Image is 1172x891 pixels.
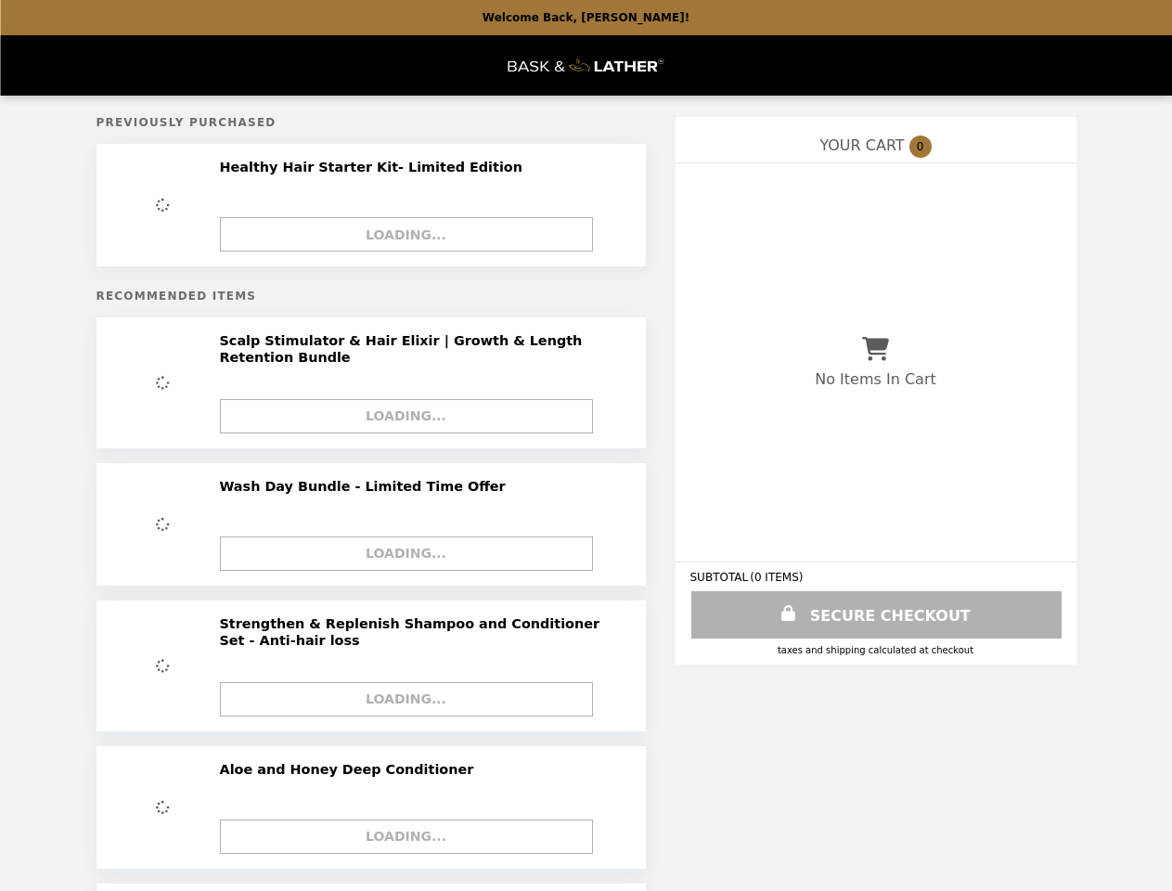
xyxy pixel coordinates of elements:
span: 0 [909,136,932,158]
h5: Previously Purchased [97,116,646,129]
h2: Aloe and Honey Deep Conditioner [220,761,482,778]
img: Brand Logo [509,46,664,84]
h5: Recommended Items [97,290,646,303]
h2: Healthy Hair Starter Kit- Limited Edition [220,159,531,175]
p: Welcome Back, [PERSON_NAME]! [483,11,689,24]
h2: Strengthen & Replenish Shampoo and Conditioner Set - Anti-hair loss [220,615,618,650]
span: YOUR CART [819,136,904,154]
span: ( 0 ITEMS ) [750,571,803,584]
span: SUBTOTAL [690,571,751,584]
div: Taxes and Shipping calculated at checkout [690,645,1062,655]
h2: Wash Day Bundle - Limited Time Offer [220,478,513,495]
p: No Items In Cart [815,370,935,388]
h2: Scalp Stimulator & Hair Elixir | Growth & Length Retention Bundle [220,332,618,367]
